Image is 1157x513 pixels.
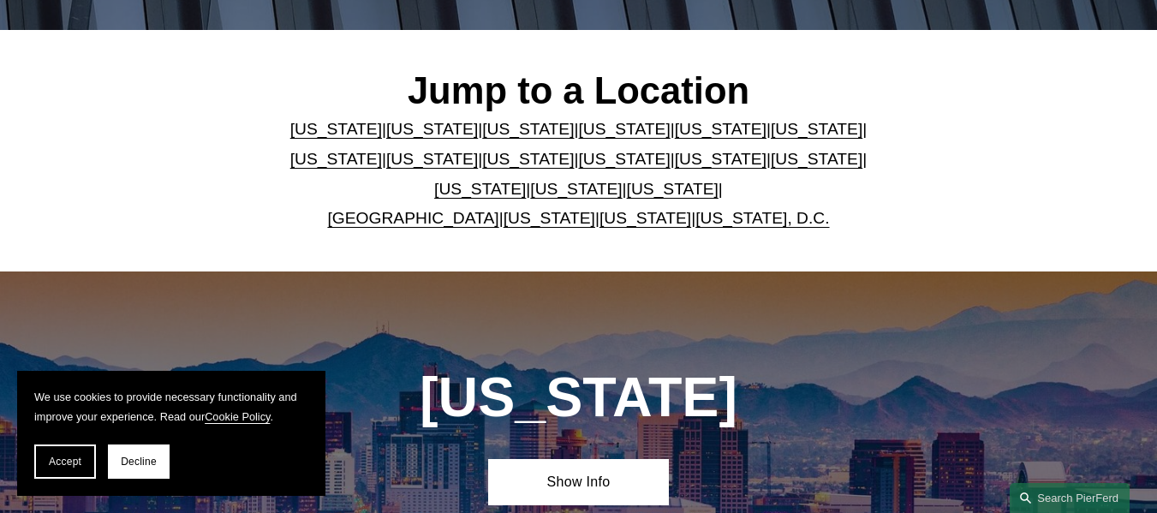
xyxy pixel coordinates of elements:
[504,209,595,227] a: [US_STATE]
[675,120,766,138] a: [US_STATE]
[578,120,670,138] a: [US_STATE]
[121,456,157,468] span: Decline
[434,180,526,198] a: [US_STATE]
[290,120,382,138] a: [US_STATE]
[34,388,308,427] p: We use cookies to provide necessary functionality and improve your experience. Read our .
[386,120,478,138] a: [US_STATE]
[599,209,691,227] a: [US_STATE]
[482,150,574,168] a: [US_STATE]
[352,366,805,429] h1: [US_STATE]
[386,150,478,168] a: [US_STATE]
[530,180,622,198] a: [US_STATE]
[327,209,498,227] a: [GEOGRAPHIC_DATA]
[695,209,829,227] a: [US_STATE], D.C.
[17,371,325,496] section: Cookie banner
[108,444,170,479] button: Decline
[675,150,766,168] a: [US_STATE]
[627,180,719,198] a: [US_STATE]
[578,150,670,168] a: [US_STATE]
[205,410,270,423] a: Cookie Policy
[261,69,896,114] h2: Jump to a Location
[771,150,862,168] a: [US_STATE]
[261,115,896,234] p: | | | | | | | | | | | | | | | | | |
[488,459,670,506] a: Show Info
[49,456,81,468] span: Accept
[482,120,574,138] a: [US_STATE]
[1010,483,1130,513] a: Search this site
[290,150,382,168] a: [US_STATE]
[771,120,862,138] a: [US_STATE]
[34,444,96,479] button: Accept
